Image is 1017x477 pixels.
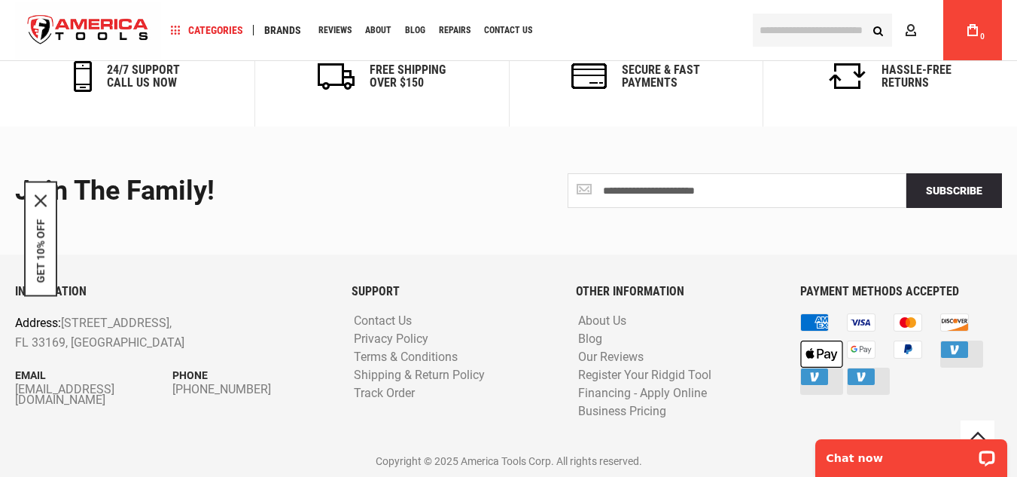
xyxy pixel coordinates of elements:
h6: INFORMATION [15,285,329,298]
a: Blog [574,332,606,347]
a: store logo [15,2,161,59]
svg: close icon [35,194,47,206]
iframe: LiveChat chat widget [805,430,1017,477]
button: GET 10% OFF [35,219,47,283]
h6: secure & fast payments [622,63,700,90]
a: [PHONE_NUMBER] [172,384,330,395]
button: Subscribe [906,173,1002,208]
img: America Tools [15,2,161,59]
span: Reviews [318,26,352,35]
p: Copyright © 2025 America Tools Corp. All rights reserved. [15,453,1002,469]
div: Join the Family! [15,176,498,206]
a: Shipping & Return Policy [350,368,489,383]
h6: PAYMENT METHODS ACCEPTED [800,285,1002,298]
a: Register Your Ridgid Tool [574,368,715,383]
a: [EMAIL_ADDRESS][DOMAIN_NAME] [15,384,172,405]
a: Contact Us [477,20,539,41]
a: Contact Us [350,314,416,329]
h6: OTHER INFORMATION [576,285,778,298]
h6: SUPPORT [352,285,553,298]
a: Track Order [350,387,419,401]
a: Repairs [432,20,477,41]
span: About [365,26,391,35]
span: Blog [405,26,425,35]
p: Phone [172,367,330,384]
p: Email [15,367,172,384]
a: About Us [574,314,630,329]
h6: Free Shipping Over $150 [370,63,446,90]
h6: 24/7 support call us now [107,63,180,90]
a: Categories [164,20,250,41]
span: Repairs [439,26,470,35]
a: Privacy Policy [350,332,432,347]
button: Close [35,194,47,206]
a: Brands [257,20,308,41]
span: Contact Us [484,26,532,35]
p: [STREET_ADDRESS], FL 33169, [GEOGRAPHIC_DATA] [15,313,266,352]
span: Address: [15,316,61,330]
a: Our Reviews [574,350,647,365]
a: Terms & Conditions [350,350,461,365]
button: Search [863,16,892,44]
span: Brands [264,25,301,35]
span: 0 [980,32,985,41]
a: Financing - Apply Online [574,387,711,401]
a: Business Pricing [574,405,670,419]
span: Categories [171,25,243,35]
a: About [358,20,398,41]
a: Reviews [312,20,358,41]
a: Blog [398,20,432,41]
h6: Hassle-Free Returns [882,63,952,90]
span: Subscribe [926,185,982,197]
